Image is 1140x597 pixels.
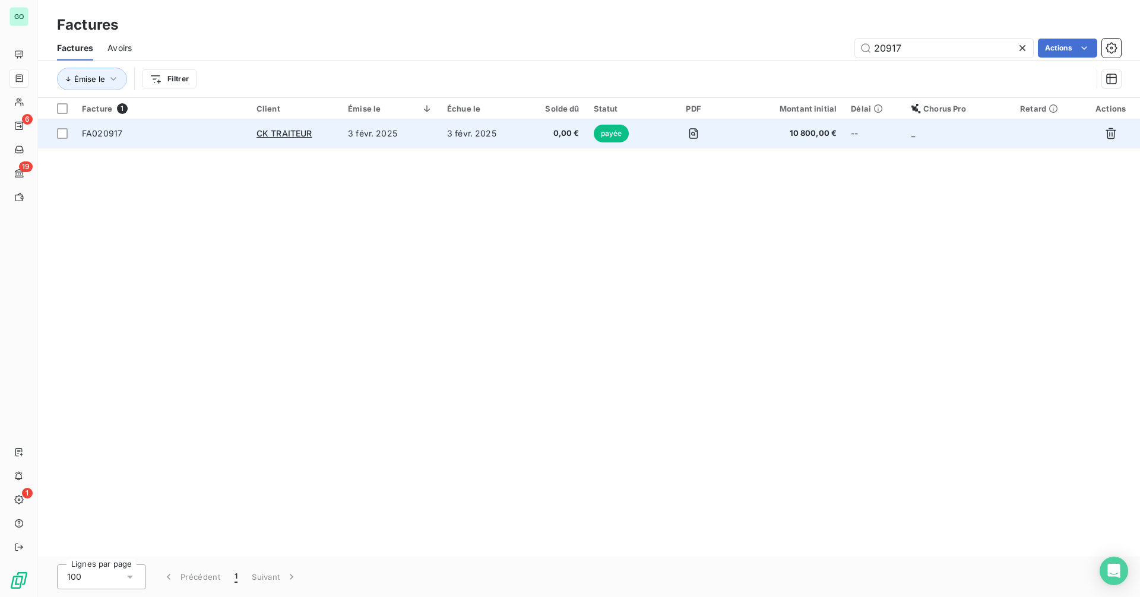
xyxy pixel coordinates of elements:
div: Client [256,104,334,113]
span: CK TRAITEUR [256,128,312,138]
span: 0,00 € [530,128,579,139]
span: FA020917 [82,128,122,138]
span: _ [911,128,915,138]
td: 3 févr. 2025 [341,119,440,148]
div: Chorus Pro [911,104,1006,113]
div: Échue le [447,104,516,113]
button: Suivant [245,564,305,589]
button: Actions [1038,39,1097,58]
button: 1 [227,564,245,589]
div: PDF [663,104,724,113]
button: Émise le [57,68,127,90]
div: Retard [1020,104,1074,113]
span: Factures [57,42,93,54]
span: payée [594,125,629,142]
div: Statut [594,104,649,113]
span: Avoirs [107,42,132,54]
button: Précédent [156,564,227,589]
span: 100 [67,571,81,583]
span: 1 [235,571,237,583]
span: Émise le [74,74,105,84]
div: Actions [1088,104,1133,113]
span: 1 [117,103,128,114]
td: -- [844,119,904,148]
span: 19 [19,161,33,172]
td: 3 févr. 2025 [440,119,523,148]
div: Délai [851,104,897,113]
span: Facture [82,104,112,113]
div: Open Intercom Messenger [1100,557,1128,585]
span: 6 [22,114,33,125]
button: Filtrer [142,69,197,88]
span: 10 800,00 € [739,128,837,139]
div: Montant initial [739,104,837,113]
div: GO [9,7,28,26]
img: Logo LeanPay [9,571,28,590]
span: 1 [22,488,33,498]
h3: Factures [57,14,118,36]
input: Rechercher [855,39,1033,58]
div: Émise le [348,104,433,113]
div: Solde dû [530,104,579,113]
